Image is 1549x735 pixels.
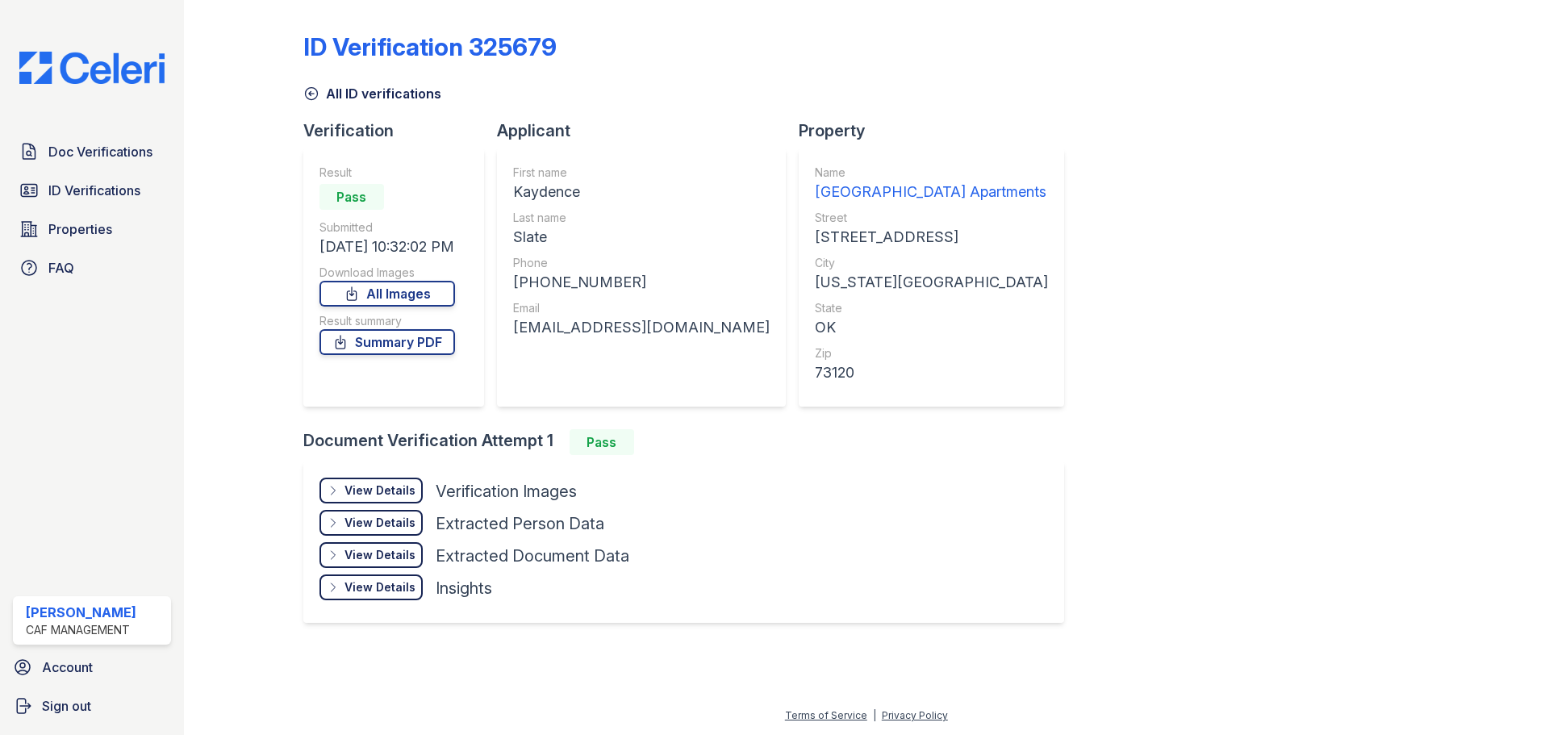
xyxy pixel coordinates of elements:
[436,480,577,503] div: Verification Images
[513,181,770,203] div: Kaydence
[13,136,171,168] a: Doc Verifications
[882,709,948,721] a: Privacy Policy
[815,226,1048,248] div: [STREET_ADDRESS]
[815,316,1048,339] div: OK
[6,651,177,683] a: Account
[6,690,177,722] a: Sign out
[48,258,74,278] span: FAQ
[815,271,1048,294] div: [US_STATE][GEOGRAPHIC_DATA]
[815,210,1048,226] div: Street
[13,252,171,284] a: FAQ
[13,174,171,207] a: ID Verifications
[815,181,1048,203] div: [GEOGRAPHIC_DATA] Apartments
[513,300,770,316] div: Email
[815,345,1048,361] div: Zip
[303,429,1077,455] div: Document Verification Attempt 1
[513,316,770,339] div: [EMAIL_ADDRESS][DOMAIN_NAME]
[815,165,1048,181] div: Name
[815,361,1048,384] div: 73120
[319,329,455,355] a: Summary PDF
[319,281,455,307] a: All Images
[344,482,415,499] div: View Details
[513,210,770,226] div: Last name
[513,226,770,248] div: Slate
[303,32,557,61] div: ID Verification 325679
[319,165,455,181] div: Result
[513,255,770,271] div: Phone
[319,184,384,210] div: Pass
[513,165,770,181] div: First name
[48,142,152,161] span: Doc Verifications
[436,512,604,535] div: Extracted Person Data
[13,213,171,245] a: Properties
[497,119,799,142] div: Applicant
[303,84,441,103] a: All ID verifications
[42,658,93,677] span: Account
[319,219,455,236] div: Submitted
[436,577,492,599] div: Insights
[344,579,415,595] div: View Details
[42,696,91,716] span: Sign out
[344,547,415,563] div: View Details
[785,709,867,721] a: Terms of Service
[570,429,634,455] div: Pass
[303,119,497,142] div: Verification
[48,181,140,200] span: ID Verifications
[873,709,876,721] div: |
[319,236,455,258] div: [DATE] 10:32:02 PM
[815,300,1048,316] div: State
[436,545,629,567] div: Extracted Document Data
[815,165,1048,203] a: Name [GEOGRAPHIC_DATA] Apartments
[799,119,1077,142] div: Property
[26,603,136,622] div: [PERSON_NAME]
[6,52,177,84] img: CE_Logo_Blue-a8612792a0a2168367f1c8372b55b34899dd931a85d93a1a3d3e32e68fde9ad4.png
[48,219,112,239] span: Properties
[344,515,415,531] div: View Details
[513,271,770,294] div: [PHONE_NUMBER]
[26,622,136,638] div: CAF Management
[815,255,1048,271] div: City
[319,313,455,329] div: Result summary
[319,265,455,281] div: Download Images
